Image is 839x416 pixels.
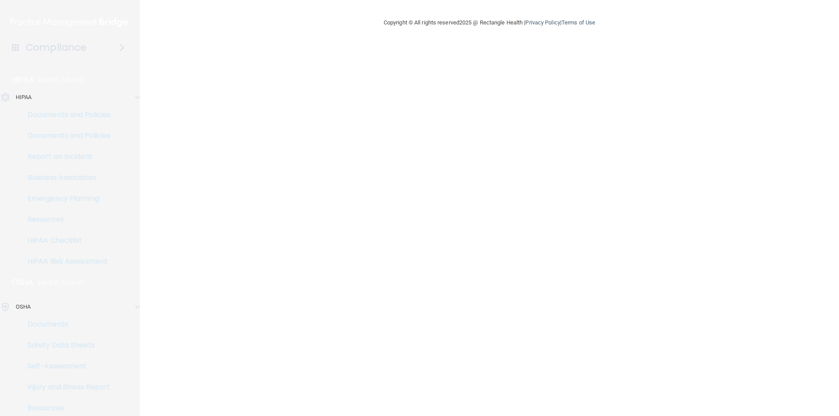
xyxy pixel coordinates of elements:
[562,19,595,26] a: Terms of Use
[12,277,34,288] p: OSHA
[38,75,85,85] p: Learn More!
[6,194,125,203] p: Emergency Planning
[6,152,125,161] p: Report an Incident
[6,131,125,140] p: Documents and Policies
[6,215,125,224] p: Resources
[38,277,84,288] p: Learn More!
[16,92,32,103] p: HIPAA
[26,41,87,54] h4: Compliance
[6,320,125,329] p: Documents
[6,257,125,266] p: HIPAA Risk Assessment
[6,173,125,182] p: Business Associates
[6,383,125,392] p: Injury and Illness Report
[6,404,125,413] p: Resources
[6,341,125,350] p: Safety Data Sheets
[6,236,125,245] p: HIPAA Checklist
[330,9,649,37] div: Copyright © All rights reserved 2025 @ Rectangle Health | |
[10,14,129,31] img: PMB logo
[16,302,31,312] p: OSHA
[6,362,125,371] p: Self-Assessment
[12,75,34,85] p: HIPAA
[6,110,125,119] p: Documents and Policies
[525,19,560,26] a: Privacy Policy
